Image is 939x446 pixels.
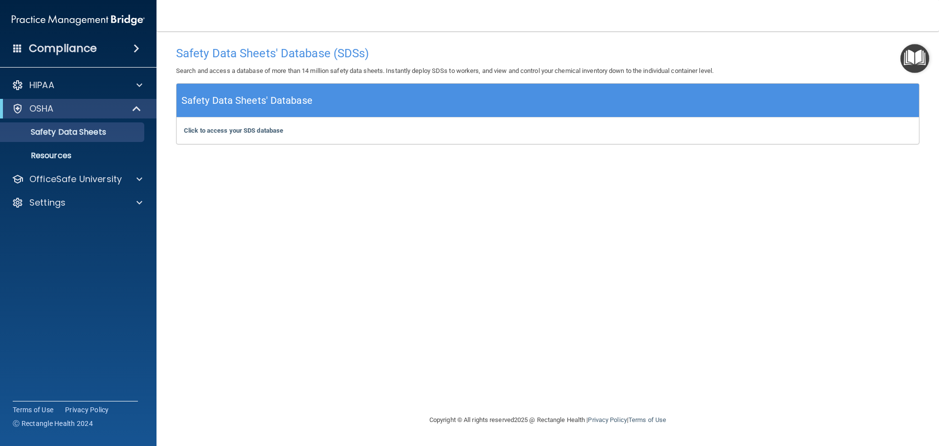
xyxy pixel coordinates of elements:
[29,79,54,91] p: HIPAA
[29,173,122,185] p: OfficeSafe University
[12,79,142,91] a: HIPAA
[628,416,666,423] a: Terms of Use
[770,376,927,416] iframe: Drift Widget Chat Controller
[12,197,142,209] a: Settings
[588,416,626,423] a: Privacy Policy
[184,127,283,134] a: Click to access your SDS database
[29,42,97,55] h4: Compliance
[900,44,929,73] button: Open Resource Center
[29,197,66,209] p: Settings
[12,103,142,115] a: OSHA
[176,47,919,60] h4: Safety Data Sheets' Database (SDSs)
[6,127,140,137] p: Safety Data Sheets
[181,92,313,109] h5: Safety Data Sheets' Database
[65,405,109,415] a: Privacy Policy
[13,419,93,428] span: Ⓒ Rectangle Health 2024
[12,10,145,30] img: PMB logo
[12,173,142,185] a: OfficeSafe University
[369,404,726,436] div: Copyright © All rights reserved 2025 @ Rectangle Health | |
[6,151,140,161] p: Resources
[29,103,54,115] p: OSHA
[176,65,919,77] p: Search and access a database of more than 14 million safety data sheets. Instantly deploy SDSs to...
[13,405,53,415] a: Terms of Use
